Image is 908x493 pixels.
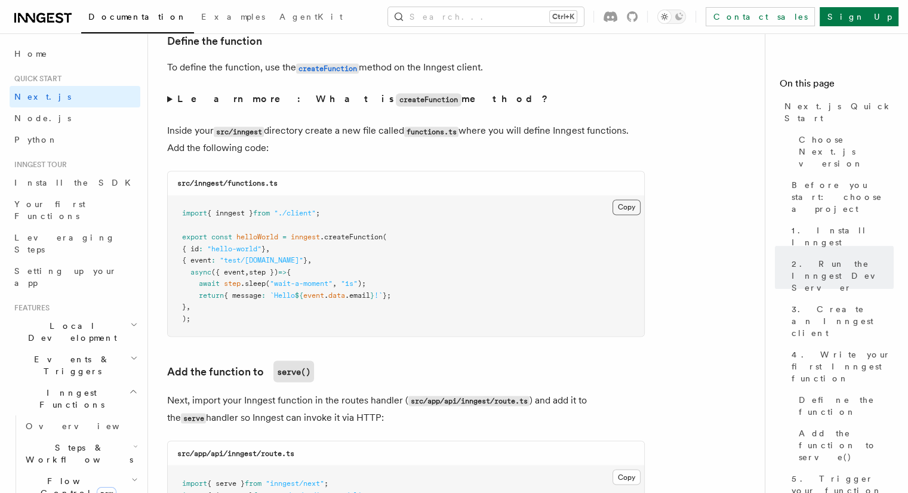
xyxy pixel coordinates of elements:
span: Setting up your app [14,266,117,288]
span: export [182,232,207,241]
button: Copy [612,199,641,215]
span: step }) [249,267,278,276]
span: Your first Functions [14,199,85,221]
a: Setting up your app [10,260,140,294]
span: from [253,209,270,217]
button: Steps & Workflows [21,437,140,470]
span: Examples [201,12,265,21]
span: { inngest } [207,209,253,217]
a: Define the function [794,389,894,423]
code: createFunction [396,93,461,106]
span: Quick start [10,74,61,84]
span: 4. Write your first Inngest function [792,349,894,384]
a: Next.js [10,86,140,107]
span: Add the function to serve() [799,427,894,463]
span: `Hello [270,291,295,299]
span: const [211,232,232,241]
span: = [282,232,287,241]
span: 3. Create an Inngest client [792,303,894,339]
span: => [278,267,287,276]
code: serve [181,413,206,423]
a: createFunction [296,61,359,73]
span: Local Development [10,320,130,344]
button: Toggle dark mode [657,10,686,24]
a: Overview [21,415,140,437]
span: } [370,291,374,299]
a: Before you start: choose a project [787,174,894,220]
span: ({ event [211,267,245,276]
code: src/inngest/functions.ts [177,179,278,187]
span: , [186,302,190,310]
p: Inside your directory create a new file called where you will define Inngest functions. Add the f... [167,122,645,156]
button: Events & Triggers [10,349,140,382]
span: "1s" [341,279,358,287]
strong: Learn more: What is method? [177,93,550,104]
span: Overview [26,421,149,431]
a: Leveraging Steps [10,227,140,260]
a: Home [10,43,140,64]
span: helloWorld [236,232,278,241]
a: 3. Create an Inngest client [787,298,894,344]
span: , [245,267,249,276]
a: AgentKit [272,4,350,32]
span: AgentKit [279,12,343,21]
span: , [333,279,337,287]
span: "test/[DOMAIN_NAME]" [220,255,303,264]
code: serve() [273,360,314,382]
code: functions.ts [404,127,458,137]
button: Inngest Functions [10,382,140,415]
span: Node.js [14,113,71,123]
span: 2. Run the Inngest Dev Server [792,258,894,294]
span: Install the SDK [14,178,138,187]
summary: Learn more: What iscreateFunctionmethod? [167,91,645,108]
a: Documentation [81,4,194,33]
code: src/app/api/inngest/route.ts [177,449,294,457]
span: .sleep [241,279,266,287]
span: Python [14,135,58,144]
button: Search...Ctrl+K [388,7,584,26]
span: ( [266,279,270,287]
a: Python [10,129,140,150]
span: . [324,291,328,299]
a: Contact sales [706,7,815,26]
span: Next.js [14,92,71,101]
span: Leveraging Steps [14,233,115,254]
span: 1. Install Inngest [792,224,894,248]
span: , [307,255,312,264]
kbd: Ctrl+K [550,11,577,23]
a: Sign Up [820,7,898,26]
code: src/app/api/inngest/route.ts [408,396,530,406]
a: Node.js [10,107,140,129]
a: Install the SDK [10,172,140,193]
a: Add the function to serve() [794,423,894,468]
span: ; [316,209,320,217]
span: ); [182,314,190,322]
p: To define the function, use the method on the Inngest client. [167,59,645,76]
span: .email [345,291,370,299]
a: Define the function [167,33,262,50]
span: { message [224,291,261,299]
span: : [261,291,266,299]
span: Events & Triggers [10,353,130,377]
span: Steps & Workflows [21,442,133,466]
span: Choose Next.js version [799,134,894,170]
span: async [190,267,211,276]
span: import [182,209,207,217]
span: !` [374,291,383,299]
span: await [199,279,220,287]
span: Home [14,48,48,60]
span: ; [324,479,328,487]
a: Choose Next.js version [794,129,894,174]
code: src/inngest [214,127,264,137]
span: { serve } [207,479,245,487]
span: { event [182,255,211,264]
span: "./client" [274,209,316,217]
span: ( [383,232,387,241]
a: 4. Write your first Inngest function [787,344,894,389]
span: event [303,291,324,299]
span: ${ [295,291,303,299]
a: Next.js Quick Start [780,95,894,129]
span: , [266,244,270,252]
button: Copy [612,469,641,485]
code: createFunction [296,63,359,73]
